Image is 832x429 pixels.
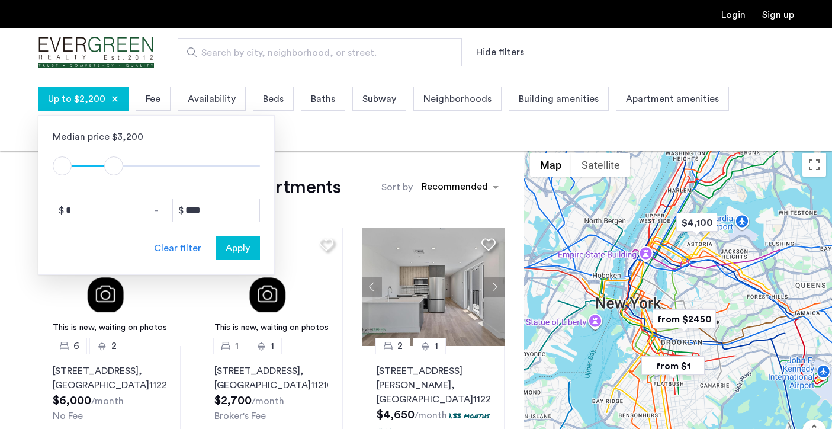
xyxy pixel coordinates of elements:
[48,92,105,106] span: Up to $2,200
[38,30,154,75] img: logo
[762,10,794,20] a: Registration
[423,92,492,106] span: Neighborhoods
[53,130,260,144] div: Median price $3,200
[626,92,719,106] span: Apartment amenities
[53,199,140,222] input: Price from
[188,92,236,106] span: Availability
[721,10,746,20] a: Login
[104,156,123,175] span: ngx-slider-max
[172,199,260,222] input: Price to
[263,92,284,106] span: Beds
[178,38,462,66] input: Apartment Search
[216,236,260,260] button: button
[53,165,260,167] ngx-slider: ngx-slider
[201,46,429,60] span: Search by city, neighborhood, or street.
[146,92,160,106] span: Fee
[311,92,335,106] span: Baths
[38,30,154,75] a: Cazamio Logo
[362,92,396,106] span: Subway
[53,156,72,175] span: ngx-slider
[155,203,158,217] span: -
[154,241,201,255] div: Clear filter
[476,45,524,59] button: Show or hide filters
[226,241,250,255] span: Apply
[519,92,599,106] span: Building amenities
